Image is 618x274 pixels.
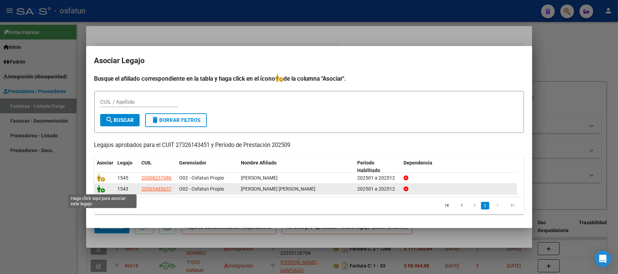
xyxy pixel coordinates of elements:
[94,74,524,83] h4: Busque el afiliado correspondiente en la tabla y haga click en el ícono de la columna "Asociar".
[179,186,224,192] span: O02 - Osfatun Propio
[115,156,139,178] datatable-header-cell: Legajo
[151,116,160,124] mat-icon: delete
[357,160,380,173] span: Periodo Habilitado
[491,202,504,209] a: go to next page
[94,197,179,214] div: 7 registros
[595,251,611,267] div: Open Intercom Messenger
[94,54,524,67] h2: Asociar Legajo
[471,202,479,209] a: 1
[404,160,432,165] span: Dependencia
[470,200,480,212] li: page 1
[238,156,355,178] datatable-header-cell: Nombre Afiliado
[177,156,238,178] datatable-header-cell: Gerenciador
[354,156,401,178] datatable-header-cell: Periodo Habilitado
[179,160,207,165] span: Gerenciador
[106,117,134,123] span: Buscar
[357,174,398,182] div: 202501 a 202512
[441,202,454,209] a: go to first page
[241,186,316,192] span: BARRIONUEVO JOAN ISMAEL
[94,141,524,150] p: Legajos aprobados para el CUIT 27326143451 y Período de Prestación 202509
[456,202,469,209] a: go to previous page
[118,160,133,165] span: Legajo
[241,175,278,181] span: SANDOVAL JIAN LUCIANO
[94,156,115,178] datatable-header-cell: Asociar
[142,175,172,181] span: 20508237686
[481,202,489,209] a: 2
[118,186,129,192] span: 1543
[401,156,517,178] datatable-header-cell: Dependencia
[145,113,207,127] button: Borrar Filtros
[179,175,224,181] span: O02 - Osfatun Propio
[100,114,140,126] button: Buscar
[97,160,114,165] span: Asociar
[106,116,114,124] mat-icon: search
[139,156,177,178] datatable-header-cell: CUIL
[506,202,520,209] a: go to last page
[118,175,129,181] span: 1545
[480,200,490,212] li: page 2
[357,185,398,193] div: 202501 a 202512
[142,186,172,192] span: 20565485637
[151,117,201,123] span: Borrar Filtros
[142,160,152,165] span: CUIL
[241,160,277,165] span: Nombre Afiliado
